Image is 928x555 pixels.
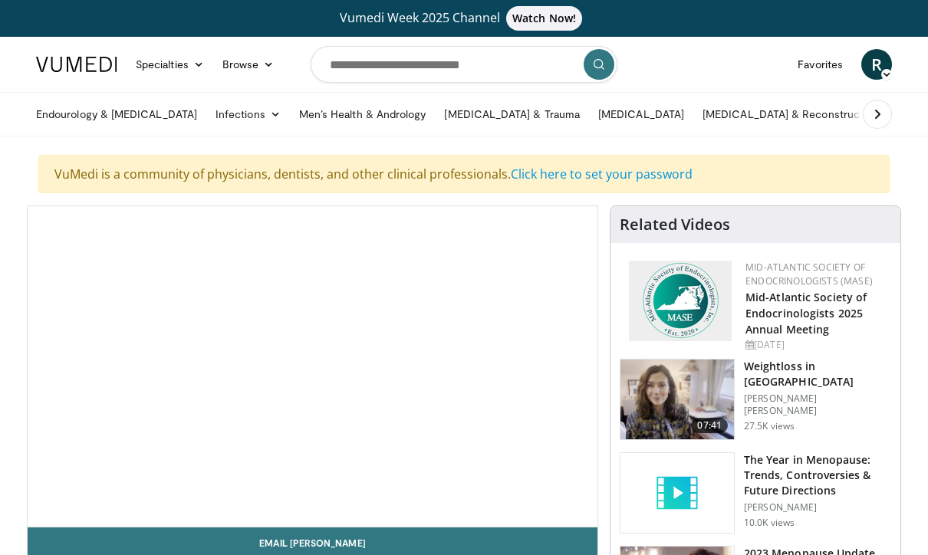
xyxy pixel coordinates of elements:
input: Search topics, interventions [311,46,617,83]
a: The Year in Menopause: Trends, Controversies & Future Directions [PERSON_NAME] 10.0K views [620,452,891,534]
a: 07:41 Weightloss in [GEOGRAPHIC_DATA] [PERSON_NAME] [PERSON_NAME] 27.5K views [620,359,891,440]
span: 07:41 [691,418,728,433]
h3: The Year in Menopause: Trends, Controversies & Future Directions [744,452,891,498]
a: Favorites [788,49,852,80]
p: 27.5K views [744,420,795,432]
img: VuMedi Logo [36,57,117,72]
a: Endourology & [MEDICAL_DATA] [27,99,206,130]
div: [DATE] [745,338,888,352]
a: Mid-Atlantic Society of Endocrinologists (MASE) [745,261,873,287]
img: f382488c-070d-4809-84b7-f09b370f5972.png.150x105_q85_autocrop_double_scale_upscale_version-0.2.png [629,261,732,341]
div: VuMedi is a community of physicians, dentists, and other clinical professionals. [38,155,890,193]
a: Browse [213,49,284,80]
h4: Related Videos [620,215,730,234]
span: Watch Now! [506,6,582,31]
img: video_placeholder_short.svg [620,453,734,533]
a: Mid-Atlantic Society of Endocrinologists 2025 Annual Meeting [745,290,867,337]
video-js: Video Player [28,206,597,527]
a: [MEDICAL_DATA] [589,99,693,130]
h3: Weightloss in [GEOGRAPHIC_DATA] [744,359,891,389]
a: Vumedi Week 2025 ChannelWatch Now! [38,6,890,31]
a: Specialties [127,49,213,80]
a: Click here to set your password [511,166,693,182]
p: [PERSON_NAME] [744,501,891,514]
a: R [861,49,892,80]
p: 10.0K views [744,517,795,529]
img: 9983fed1-7565-45be-8934-aef1103ce6e2.150x105_q85_crop-smart_upscale.jpg [620,360,734,439]
a: Infections [206,99,290,130]
p: [PERSON_NAME] [PERSON_NAME] [744,392,891,417]
a: Men’s Health & Andrology [290,99,436,130]
a: [MEDICAL_DATA] & Trauma [435,99,589,130]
